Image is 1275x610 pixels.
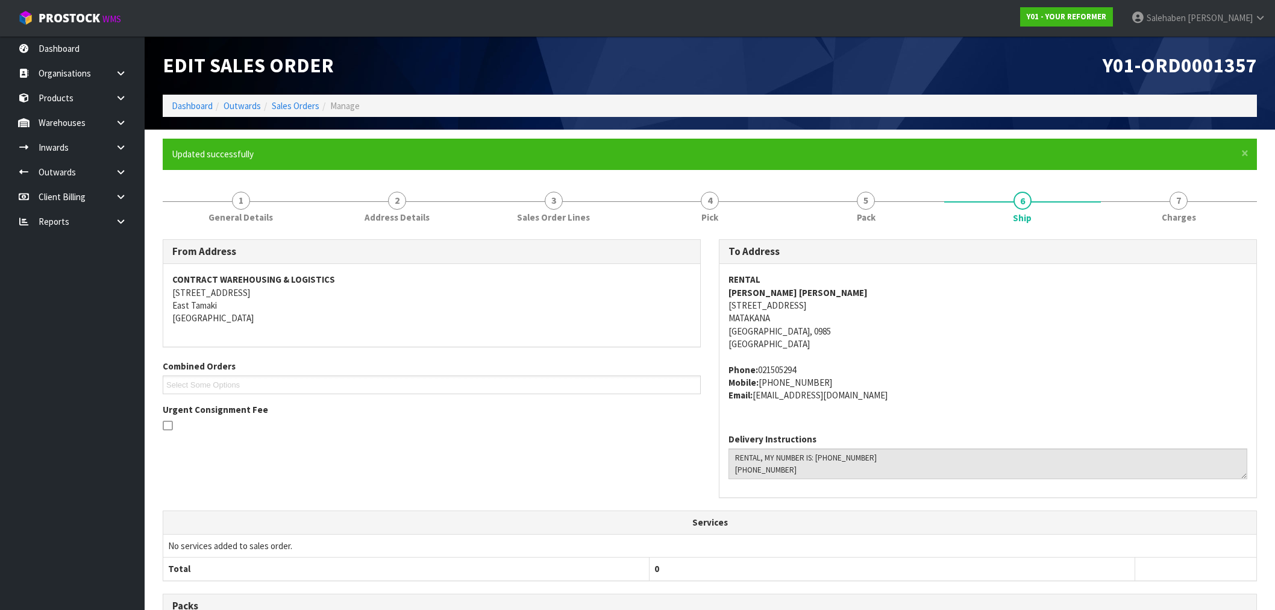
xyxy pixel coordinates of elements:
[208,211,273,224] span: General Details
[728,433,816,445] label: Delivery Instructions
[857,211,876,224] span: Pack
[365,211,430,224] span: Address Details
[728,274,760,285] strong: RENTAL
[1013,212,1032,224] span: Ship
[330,100,360,112] span: Manage
[1103,52,1257,78] span: Y01-ORD0001357
[1147,12,1186,24] span: Salehaben
[701,211,718,224] span: Pick
[545,192,563,210] span: 3
[728,389,753,401] strong: email
[172,273,691,325] address: [STREET_ADDRESS] East Tamaki [GEOGRAPHIC_DATA]
[172,148,254,160] span: Updated successfully
[172,274,335,285] strong: CONTRACT WAREHOUSING & LOGISTICS
[163,403,268,416] label: Urgent Consignment Fee
[701,192,719,210] span: 4
[1188,12,1253,24] span: [PERSON_NAME]
[728,273,1247,351] address: [STREET_ADDRESS] MATAKANA [GEOGRAPHIC_DATA], 0985 [GEOGRAPHIC_DATA]
[232,192,250,210] span: 1
[163,558,649,580] th: Total
[163,52,334,78] span: Edit Sales Order
[163,534,1256,557] td: No services added to sales order.
[728,364,758,376] strong: phone
[728,363,1247,402] address: 021505294 [PHONE_NUMBER] [EMAIL_ADDRESS][DOMAIN_NAME]
[224,100,261,112] a: Outwards
[857,192,875,210] span: 5
[728,246,1247,257] h3: To Address
[272,100,319,112] a: Sales Orders
[728,377,759,388] strong: mobile
[163,511,1256,534] th: Services
[1027,11,1106,22] strong: Y01 - YOUR REFORMER
[728,287,868,298] strong: [PERSON_NAME] [PERSON_NAME]
[172,100,213,112] a: Dashboard
[1162,211,1196,224] span: Charges
[388,192,406,210] span: 2
[163,360,236,373] label: Combined Orders
[517,211,590,224] span: Sales Order Lines
[39,10,100,26] span: ProStock
[1241,145,1248,162] span: ×
[1170,192,1188,210] span: 7
[1013,192,1032,210] span: 6
[172,246,691,257] h3: From Address
[18,10,33,25] img: cube-alt.png
[1020,7,1113,27] a: Y01 - YOUR REFORMER
[102,13,121,25] small: WMS
[654,563,659,574] span: 0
